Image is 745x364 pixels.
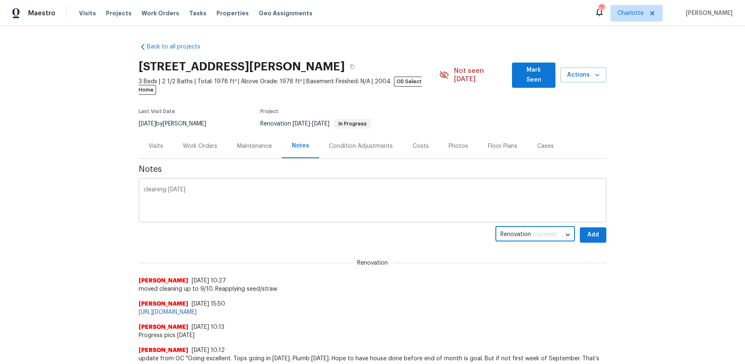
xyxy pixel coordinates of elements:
span: Properties [216,9,249,17]
span: [PERSON_NAME] [139,323,188,331]
span: [PERSON_NAME] [139,300,188,308]
span: Actions [567,70,600,80]
span: Last Visit Date [139,109,175,114]
button: Copy Address [345,59,360,74]
span: - [293,121,329,127]
button: Mark Seen [512,63,556,88]
div: Visits [149,142,163,150]
div: Maintenance [237,142,272,150]
span: 3 Beds | 2 1/2 Baths | Total: 1978 ft² | Above Grade: 1978 ft² | Basement Finished: N/A | 2004 [139,77,439,94]
div: by [PERSON_NAME] [139,119,216,129]
textarea: cleaning [DATE] [144,187,601,216]
span: Not seen [DATE] [454,67,507,83]
span: [DATE] 10:27 [192,278,226,284]
div: Photos [449,142,468,150]
div: Notes [292,142,309,150]
button: Actions [560,67,606,83]
span: Add [586,230,600,240]
div: Renovation (current) [495,225,575,245]
div: Floor Plans [488,142,517,150]
span: [PERSON_NAME] [683,9,733,17]
div: Condition Adjustments [329,142,393,150]
button: Add [580,227,606,243]
span: (current) [533,231,556,237]
div: 64 [598,5,604,13]
span: Geo Assignments [259,9,312,17]
span: Tasks [189,10,207,16]
a: Back to all projects [139,43,218,51]
span: [DATE] [139,121,156,127]
span: Renovation [260,121,371,127]
span: moved cleaning up to 9/10. Reapplying seed/straw [139,285,606,293]
span: [PERSON_NAME] [139,277,188,285]
span: Renovation [352,259,393,267]
div: Costs [413,142,429,150]
span: Work Orders [142,9,179,17]
span: [PERSON_NAME] [139,346,188,354]
a: [URL][DOMAIN_NAME] [139,309,197,315]
span: [DATE] 15:50 [192,301,225,307]
h2: [STREET_ADDRESS][PERSON_NAME] [139,63,345,71]
span: Progress pics [DATE] [139,331,606,340]
span: [DATE] [312,121,329,127]
span: Project [260,109,279,114]
span: [DATE] [293,121,310,127]
span: Mark Seen [519,65,549,85]
span: Projects [106,9,132,17]
span: In Progress [335,121,370,126]
span: Visits [79,9,96,17]
span: Charlotte [618,9,644,17]
span: Maestro [28,9,55,17]
div: Work Orders [183,142,217,150]
div: Cases [537,142,554,150]
span: Notes [139,165,606,174]
span: [DATE] 10:13 [192,324,224,330]
span: [DATE] 10:12 [192,347,225,353]
span: OD Select Home [139,77,422,95]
